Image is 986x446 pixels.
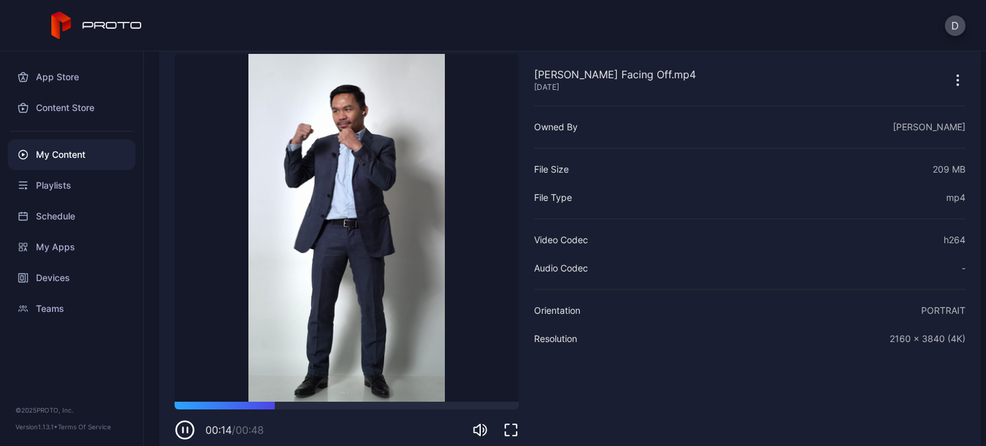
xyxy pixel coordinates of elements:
div: h264 [944,232,965,248]
a: My Apps [8,232,135,262]
div: File Type [534,190,572,205]
div: 00:14 [205,422,264,438]
a: Terms Of Service [58,423,111,431]
div: Resolution [534,331,577,347]
div: Video Codec [534,232,588,248]
div: File Size [534,162,569,177]
a: App Store [8,62,135,92]
a: Devices [8,262,135,293]
div: 209 MB [933,162,965,177]
div: Owned By [534,119,578,135]
div: - [962,261,965,276]
div: mp4 [946,190,965,205]
a: Content Store [8,92,135,123]
span: / 00:48 [232,424,264,436]
span: Version 1.13.1 • [15,423,58,431]
div: [DATE] [534,82,696,92]
div: Orientation [534,303,580,318]
video: Sorry, your browser doesn‘t support embedded videos [175,54,519,402]
div: PORTRAIT [921,303,965,318]
button: D [945,15,965,36]
div: [PERSON_NAME] Facing Off.mp4 [534,67,696,82]
a: Teams [8,293,135,324]
div: © 2025 PROTO, Inc. [15,405,128,415]
div: [PERSON_NAME] [893,119,965,135]
div: Audio Codec [534,261,588,276]
a: Playlists [8,170,135,201]
a: My Content [8,139,135,170]
a: Schedule [8,201,135,232]
div: 2160 x 3840 (4K) [890,331,965,347]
